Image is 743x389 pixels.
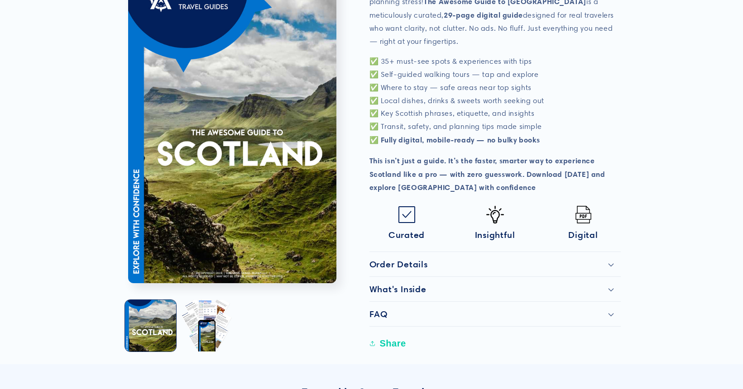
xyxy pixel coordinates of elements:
[568,229,598,240] span: Digital
[369,55,621,147] p: ✅ 35+ must-see spots & experiences with tips ✅ Self-guided walking tours — tap and explore ✅ Wher...
[369,259,428,270] h2: Order Details
[388,229,425,240] span: Curated
[369,302,621,326] summary: FAQ
[486,206,504,223] img: Idea-icon.png
[369,277,621,301] summary: What's Inside
[181,300,232,351] button: Load image 2 in gallery view
[125,300,176,351] button: Load image 1 in gallery view
[369,135,541,144] strong: ✅ Fully digital, mobile-ready — no bulky books
[575,206,592,223] img: Pdf.png
[444,10,523,19] strong: 29-page digital guide
[369,308,388,319] h2: FAQ
[475,229,515,240] span: Insightful
[369,156,605,192] strong: This isn’t just a guide. It’s the faster, smarter way to experience Scotland like a pro — with ze...
[369,284,427,294] h2: What's Inside
[369,333,409,353] button: Share
[369,252,621,276] summary: Order Details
